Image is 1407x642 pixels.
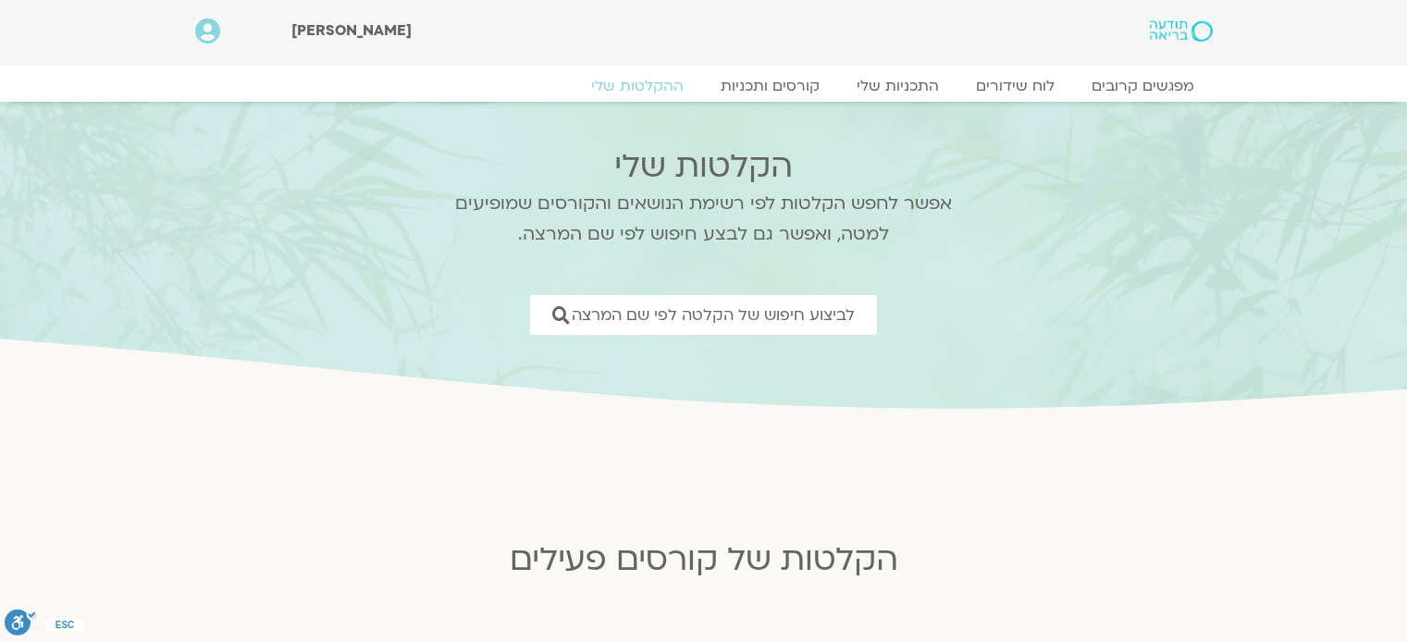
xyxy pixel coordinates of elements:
nav: Menu [195,77,1213,95]
a: ההקלטות שלי [573,77,702,95]
a: לביצוע חיפוש של הקלטה לפי שם המרצה [530,295,877,335]
span: לביצוע חיפוש של הקלטה לפי שם המרצה [572,306,855,324]
p: אפשר לחפש הקלטות לפי רשימת הנושאים והקורסים שמופיעים למטה, ואפשר גם לבצע חיפוש לפי שם המרצה. [431,189,977,250]
a: התכניות שלי [838,77,957,95]
h2: הקלטות שלי [431,148,977,185]
h2: הקלטות של קורסים פעילים [251,541,1157,578]
a: מפגשים קרובים [1073,77,1213,95]
a: לוח שידורים [957,77,1073,95]
a: קורסים ותכניות [702,77,838,95]
span: [PERSON_NAME] [291,20,412,41]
